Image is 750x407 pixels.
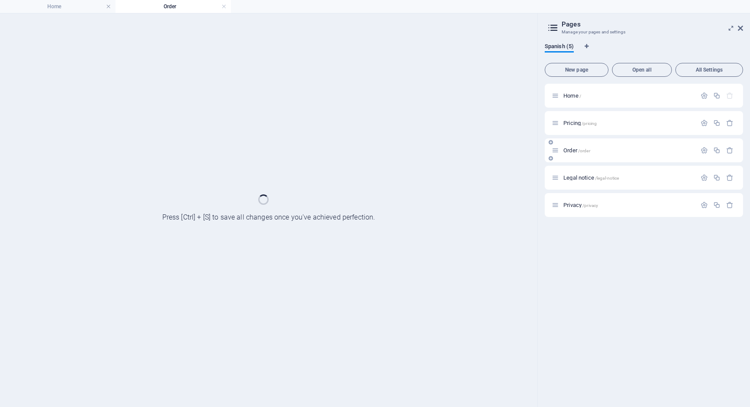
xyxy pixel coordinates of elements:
[561,175,696,181] div: Legal notice/legal-notice
[563,92,581,99] span: Click to open page
[545,43,743,59] div: Language Tabs
[726,147,734,154] div: Remove
[713,119,720,127] div: Duplicate
[726,92,734,99] div: The startpage cannot be deleted
[545,63,609,77] button: New page
[545,41,574,53] span: Spanish (5)
[701,119,708,127] div: Settings
[616,67,668,72] span: Open all
[549,67,605,72] span: New page
[561,202,696,208] div: Privacy/privacy
[612,63,672,77] button: Open all
[563,174,619,181] span: Click to open page
[563,202,598,208] span: Click to open page
[675,63,743,77] button: All Settings
[561,120,696,126] div: Pricing/pricing
[726,201,734,209] div: Remove
[701,174,708,181] div: Settings
[582,121,597,126] span: /pricing
[713,147,720,154] div: Duplicate
[726,174,734,181] div: Remove
[563,147,590,154] span: Click to open page
[562,28,726,36] h3: Manage your pages and settings
[595,176,619,181] span: /legal-notice
[701,147,708,154] div: Settings
[582,203,598,208] span: /privacy
[561,148,696,153] div: Order/order
[579,94,581,98] span: /
[713,92,720,99] div: Duplicate
[713,201,720,209] div: Duplicate
[561,93,696,98] div: Home/
[578,148,590,153] span: /order
[701,92,708,99] div: Settings
[563,120,597,126] span: Click to open page
[713,174,720,181] div: Duplicate
[115,2,231,11] h4: Order
[701,201,708,209] div: Settings
[562,20,743,28] h2: Pages
[679,67,739,72] span: All Settings
[726,119,734,127] div: Remove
